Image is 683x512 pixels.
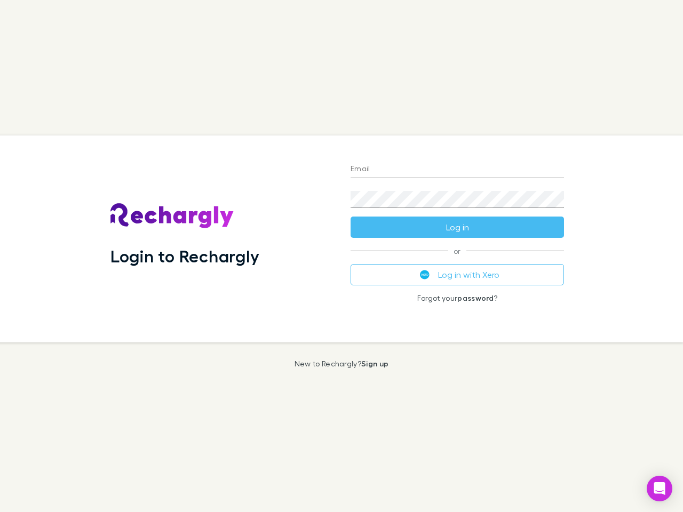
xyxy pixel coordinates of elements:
button: Log in [351,217,564,238]
a: Sign up [361,359,388,368]
img: Rechargly's Logo [110,203,234,229]
h1: Login to Rechargly [110,246,259,266]
p: New to Rechargly? [295,359,389,368]
a: password [457,293,494,302]
img: Xero's logo [420,270,430,279]
button: Log in with Xero [351,264,564,285]
div: Open Intercom Messenger [647,476,672,501]
p: Forgot your ? [351,294,564,302]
